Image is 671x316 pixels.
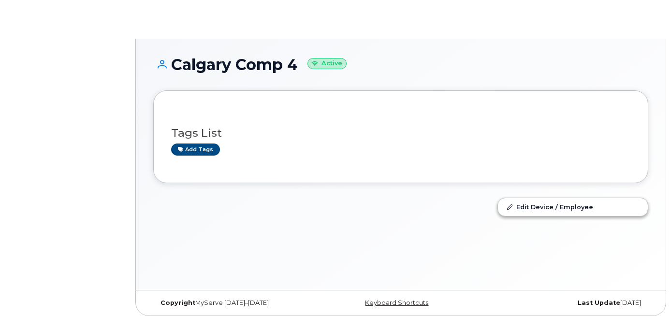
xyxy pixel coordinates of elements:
[153,299,318,307] div: MyServe [DATE]–[DATE]
[171,127,630,139] h3: Tags List
[153,56,648,73] h1: Calgary Comp 4
[483,299,648,307] div: [DATE]
[307,58,347,69] small: Active
[578,299,620,306] strong: Last Update
[160,299,195,306] strong: Copyright
[498,198,648,215] a: Edit Device / Employee
[365,299,428,306] a: Keyboard Shortcuts
[171,144,220,156] a: Add tags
